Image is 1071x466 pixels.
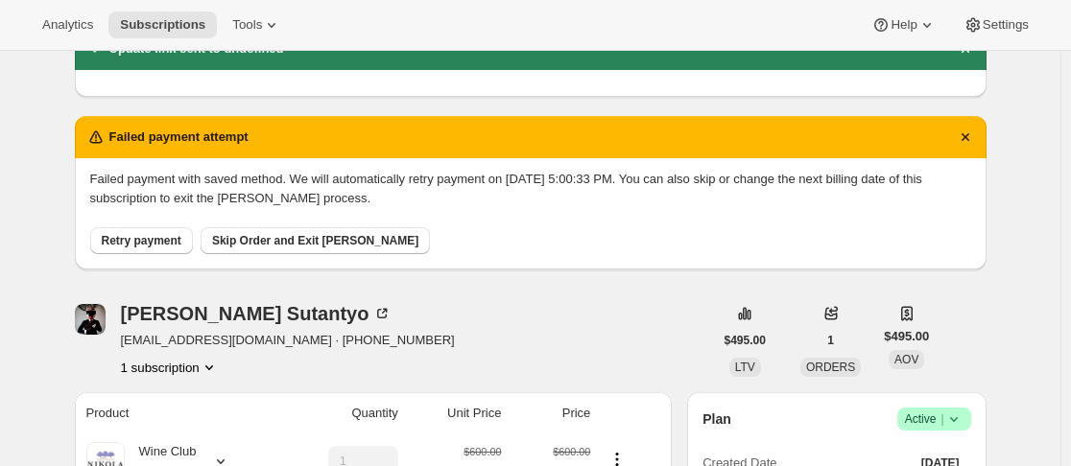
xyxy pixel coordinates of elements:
[404,392,508,434] th: Unit Price
[952,12,1040,38] button: Settings
[806,361,855,374] span: ORDERS
[75,304,106,335] span: David Sutantyo
[212,233,418,248] span: Skip Order and Exit [PERSON_NAME]
[891,17,916,33] span: Help
[884,327,929,346] span: $495.00
[952,124,979,151] button: Dismiss notification
[121,358,219,377] button: Product actions
[725,333,766,348] span: $495.00
[553,446,590,457] small: $600.00
[713,327,777,354] button: $495.00
[702,409,731,429] h2: Plan
[464,446,501,457] small: $600.00
[827,333,834,348] span: 1
[940,411,943,427] span: |
[90,170,971,208] p: Failed payment with saved method. We will automatically retry payment on [DATE] 5:00:33 PM. You c...
[109,128,249,147] h2: Failed payment attempt
[75,392,275,434] th: Product
[121,331,455,350] span: [EMAIL_ADDRESS][DOMAIN_NAME] · [PHONE_NUMBER]
[201,227,430,254] button: Skip Order and Exit [PERSON_NAME]
[507,392,596,434] th: Price
[120,17,205,33] span: Subscriptions
[31,12,105,38] button: Analytics
[735,361,755,374] span: LTV
[894,353,918,366] span: AOV
[221,12,293,38] button: Tools
[108,12,217,38] button: Subscriptions
[905,409,964,429] span: Active
[232,17,262,33] span: Tools
[275,392,404,434] th: Quantity
[42,17,93,33] span: Analytics
[983,17,1029,33] span: Settings
[90,227,193,254] button: Retry payment
[816,327,845,354] button: 1
[102,233,181,248] span: Retry payment
[860,12,947,38] button: Help
[121,304,393,323] div: [PERSON_NAME] Sutantyo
